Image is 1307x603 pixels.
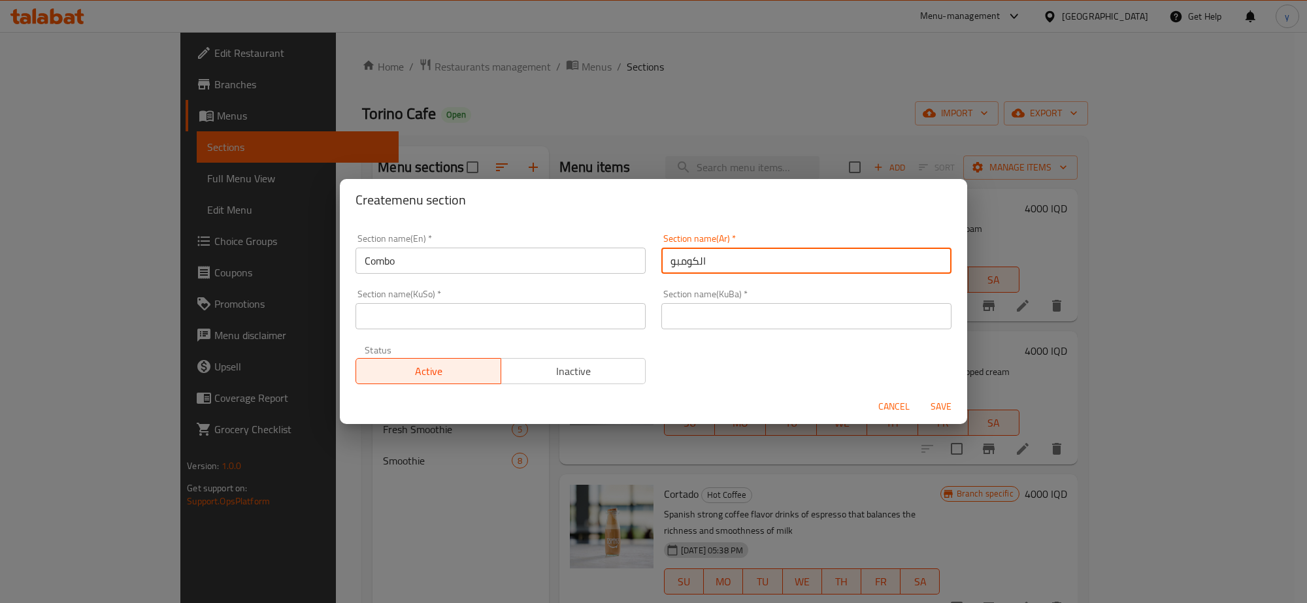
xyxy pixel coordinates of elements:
span: Inactive [506,362,641,381]
input: Please enter section name(KuSo) [356,303,646,329]
button: Active [356,358,501,384]
h2: Create menu section [356,189,951,210]
input: Please enter section name(KuBa) [661,303,951,329]
input: Please enter section name(ar) [661,248,951,274]
span: Cancel [878,399,910,415]
button: Save [920,395,962,419]
input: Please enter section name(en) [356,248,646,274]
span: Save [925,399,957,415]
button: Inactive [501,358,646,384]
button: Cancel [873,395,915,419]
span: Active [361,362,496,381]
